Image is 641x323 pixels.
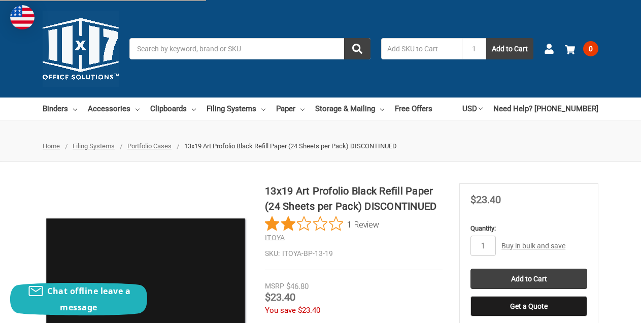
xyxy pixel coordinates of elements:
[470,296,587,316] button: Get a Quote
[129,38,370,59] input: Search by keyword, brand or SKU
[265,183,443,214] h1: 13x19 Art Profolio Black Refill Paper (24 Sheets per Pack) DISCONTINUED
[10,5,35,29] img: duty and tax information for United States
[265,248,280,259] dt: SKU:
[88,98,140,120] a: Accessories
[565,36,598,62] a: 0
[265,306,296,315] span: You save
[470,269,587,289] input: Add to Cart
[470,223,587,234] label: Quantity:
[73,142,115,150] a: Filing Systems
[43,98,77,120] a: Binders
[265,291,295,303] span: $23.40
[265,281,284,292] div: MSRP
[315,98,384,120] a: Storage & Mailing
[470,193,501,206] span: $23.40
[10,283,147,315] button: Chat offline leave a message
[347,216,379,232] span: 1 Review
[486,38,533,59] button: Add to Cart
[43,11,119,87] img: 11x17.com
[265,216,379,232] button: Rated 2 out of 5 stars from 1 reviews. Jump to reviews.
[265,234,285,242] a: ITOYA
[184,142,397,150] span: 13x19 Art Profolio Black Refill Paper (24 Sheets per Pack) DISCONTINUED
[150,98,196,120] a: Clipboards
[395,98,432,120] a: Free Offers
[265,248,443,259] dd: ITOYA-BP-13-19
[462,98,483,120] a: USD
[276,98,305,120] a: Paper
[501,242,565,250] a: Buy in bulk and save
[493,98,598,120] a: Need Help? [PHONE_NUMBER]
[583,41,598,56] span: 0
[286,282,309,291] span: $46.80
[43,142,60,150] a: Home
[381,38,462,59] input: Add SKU to Cart
[127,142,172,150] a: Portfolio Cases
[207,98,265,120] a: Filing Systems
[557,296,641,323] iframe: Google Customer Reviews
[47,285,130,313] span: Chat offline leave a message
[298,306,320,315] span: $23.40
